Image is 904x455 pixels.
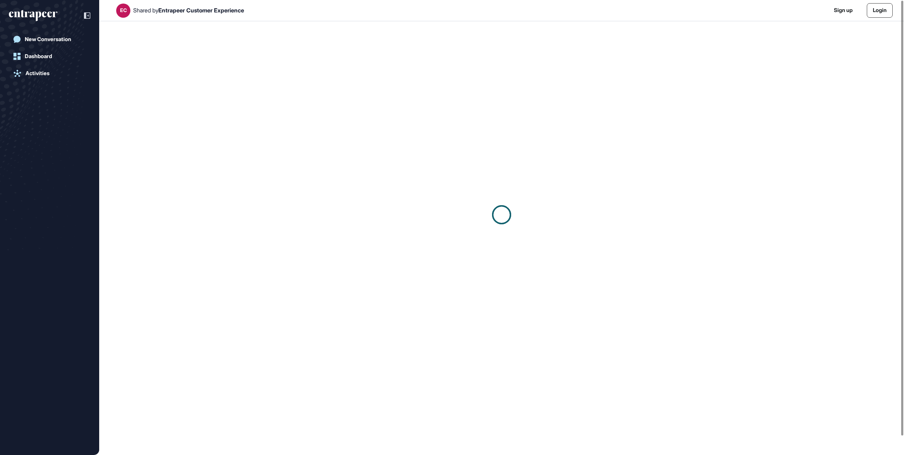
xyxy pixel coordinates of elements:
div: EC [120,7,127,13]
span: Entrapeer Customer Experience [158,7,244,14]
div: entrapeer-logo [9,10,57,21]
a: Sign up [834,6,853,15]
div: Shared by [133,7,244,14]
div: Dashboard [25,53,52,60]
div: Activities [26,70,50,77]
a: Login [867,3,893,18]
div: New Conversation [25,36,71,43]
